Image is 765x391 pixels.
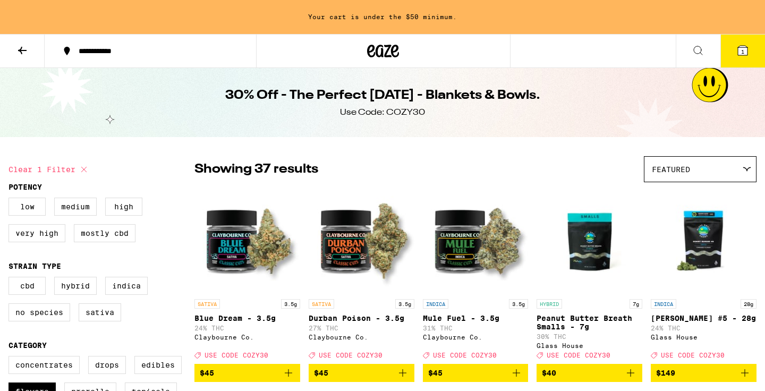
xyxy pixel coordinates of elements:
[661,352,725,359] span: USE CODE COZY30
[194,299,220,309] p: SATIVA
[630,299,642,309] p: 7g
[88,356,126,374] label: Drops
[423,188,529,364] a: Open page for Mule Fuel - 3.5g from Claybourne Co.
[741,48,744,55] span: 1
[537,188,642,294] img: Glass House - Peanut Butter Breath Smalls - 7g
[194,160,318,178] p: Showing 37 results
[309,188,414,294] img: Claybourne Co. - Durban Poison - 3.5g
[537,188,642,364] a: Open page for Peanut Butter Breath Smalls - 7g from Glass House
[8,156,90,183] button: Clear 1 filter
[8,277,46,295] label: CBD
[54,198,97,216] label: Medium
[54,277,97,295] label: Hybrid
[281,299,300,309] p: 3.5g
[194,364,300,382] button: Add to bag
[8,183,42,191] legend: Potency
[537,333,642,340] p: 30% THC
[309,188,414,364] a: Open page for Durban Poison - 3.5g from Claybourne Co.
[651,325,756,331] p: 24% THC
[309,334,414,341] div: Claybourne Co.
[8,262,61,270] legend: Strain Type
[509,299,528,309] p: 3.5g
[423,334,529,341] div: Claybourne Co.
[433,352,497,359] span: USE CODE COZY30
[651,299,676,309] p: INDICA
[6,7,76,16] span: Hi. Need any help?
[134,356,182,374] label: Edibles
[423,325,529,331] p: 31% THC
[105,198,142,216] label: High
[194,325,300,331] p: 24% THC
[651,334,756,341] div: Glass House
[656,369,675,377] span: $149
[340,107,425,118] div: Use Code: COZY30
[652,165,690,174] span: Featured
[537,364,642,382] button: Add to bag
[200,369,214,377] span: $45
[542,369,556,377] span: $40
[651,188,756,294] img: Glass House - Donny Burger #5 - 28g
[651,188,756,364] a: Open page for Donny Burger #5 - 28g from Glass House
[8,303,70,321] label: No Species
[105,277,148,295] label: Indica
[194,188,300,294] img: Claybourne Co. - Blue Dream - 3.5g
[8,224,65,242] label: Very High
[194,188,300,364] a: Open page for Blue Dream - 3.5g from Claybourne Co.
[79,303,121,321] label: Sativa
[537,342,642,349] div: Glass House
[741,299,756,309] p: 28g
[423,364,529,382] button: Add to bag
[194,334,300,341] div: Claybourne Co.
[8,341,47,350] legend: Category
[319,352,382,359] span: USE CODE COZY30
[309,314,414,322] p: Durban Poison - 3.5g
[537,299,562,309] p: HYBRID
[205,352,268,359] span: USE CODE COZY30
[8,198,46,216] label: Low
[8,356,80,374] label: Concentrates
[309,325,414,331] p: 27% THC
[395,299,414,309] p: 3.5g
[309,364,414,382] button: Add to bag
[423,188,529,294] img: Claybourne Co. - Mule Fuel - 3.5g
[537,314,642,331] p: Peanut Butter Breath Smalls - 7g
[194,314,300,322] p: Blue Dream - 3.5g
[225,87,540,105] h1: 30% Off - The Perfect [DATE] - Blankets & Bowls.
[651,314,756,322] p: [PERSON_NAME] #5 - 28g
[314,369,328,377] span: $45
[423,314,529,322] p: Mule Fuel - 3.5g
[720,35,765,67] button: 1
[423,299,448,309] p: INDICA
[309,299,334,309] p: SATIVA
[74,224,135,242] label: Mostly CBD
[651,364,756,382] button: Add to bag
[428,369,443,377] span: $45
[547,352,610,359] span: USE CODE COZY30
